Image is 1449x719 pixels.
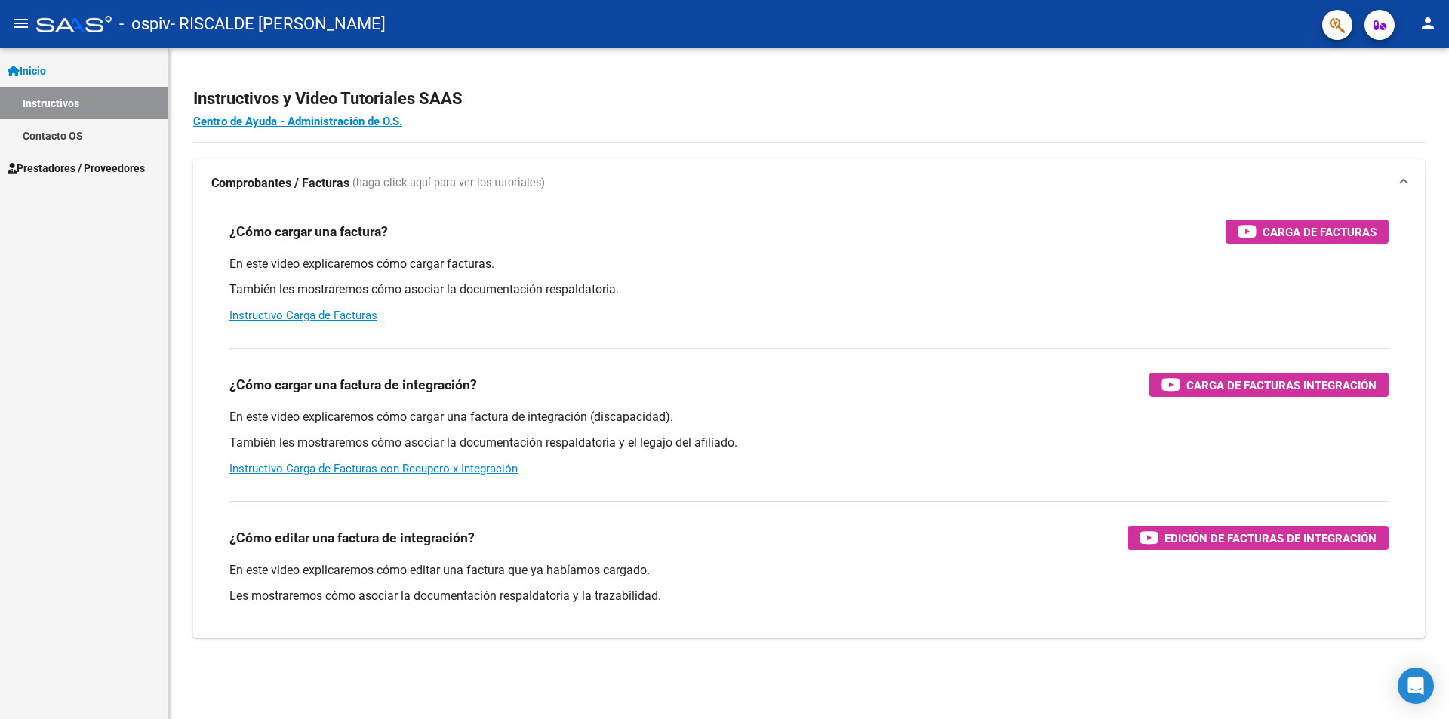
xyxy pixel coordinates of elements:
[229,409,1389,426] p: En este video explicaremos cómo cargar una factura de integración (discapacidad).
[12,14,30,32] mat-icon: menu
[229,281,1389,298] p: También les mostraremos cómo asociar la documentación respaldatoria.
[352,175,545,192] span: (haga click aquí para ver los tutoriales)
[229,462,518,475] a: Instructivo Carga de Facturas con Recupero x Integración
[193,159,1425,207] mat-expansion-panel-header: Comprobantes / Facturas (haga click aquí para ver los tutoriales)
[229,309,377,322] a: Instructivo Carga de Facturas
[229,256,1389,272] p: En este video explicaremos cómo cargar facturas.
[8,63,46,79] span: Inicio
[1164,529,1377,548] span: Edición de Facturas de integración
[229,374,477,395] h3: ¿Cómo cargar una factura de integración?
[1398,668,1434,704] div: Open Intercom Messenger
[193,84,1425,113] h2: Instructivos y Video Tutoriales SAAS
[1419,14,1437,32] mat-icon: person
[229,221,388,242] h3: ¿Cómo cargar una factura?
[229,588,1389,604] p: Les mostraremos cómo asociar la documentación respaldatoria y la trazabilidad.
[229,435,1389,451] p: También les mostraremos cómo asociar la documentación respaldatoria y el legajo del afiliado.
[229,527,475,548] h3: ¿Cómo editar una factura de integración?
[1226,220,1389,244] button: Carga de Facturas
[211,175,349,192] strong: Comprobantes / Facturas
[119,8,171,41] span: - ospiv
[1263,223,1377,241] span: Carga de Facturas
[1149,373,1389,397] button: Carga de Facturas Integración
[8,160,145,177] span: Prestadores / Proveedores
[193,207,1425,638] div: Comprobantes / Facturas (haga click aquí para ver los tutoriales)
[171,8,386,41] span: - RISCALDE [PERSON_NAME]
[229,562,1389,579] p: En este video explicaremos cómo editar una factura que ya habíamos cargado.
[1128,526,1389,550] button: Edición de Facturas de integración
[1186,376,1377,395] span: Carga de Facturas Integración
[193,115,402,128] a: Centro de Ayuda - Administración de O.S.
